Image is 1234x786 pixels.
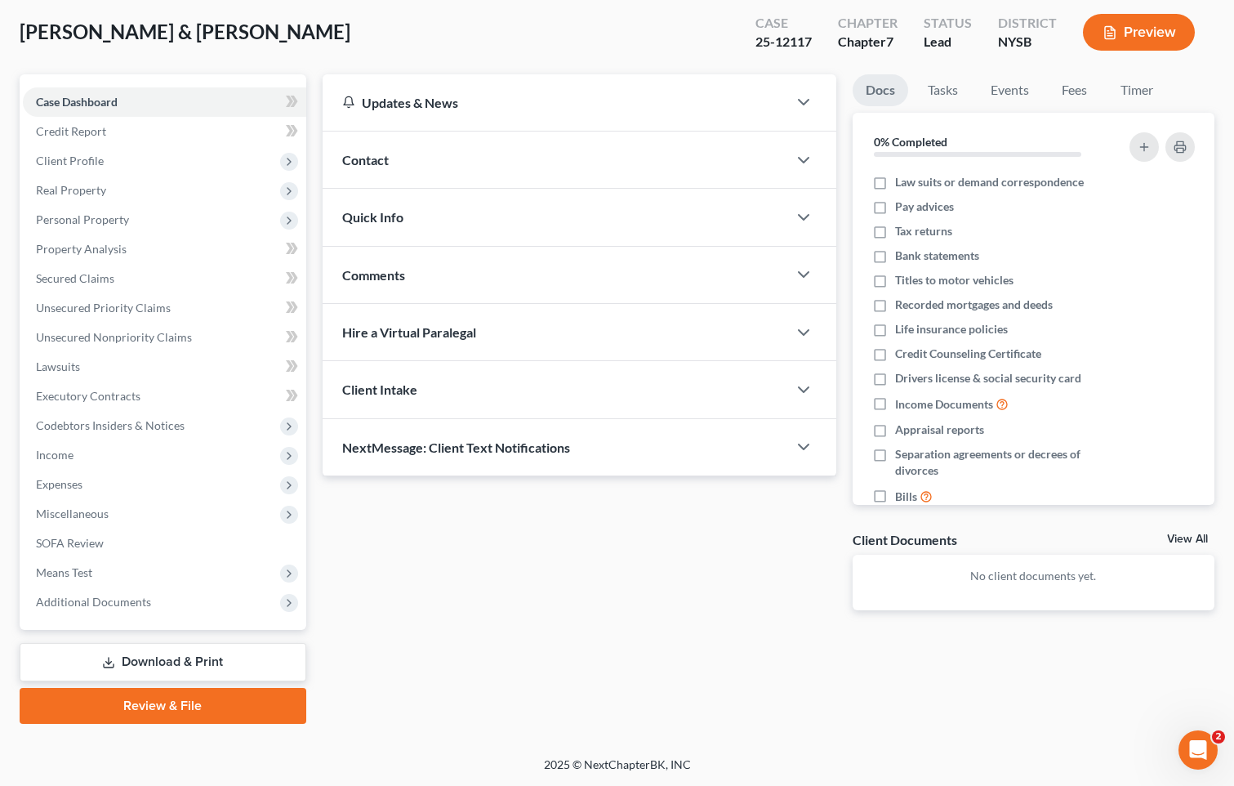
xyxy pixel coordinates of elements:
strong: 0% Completed [874,135,947,149]
span: Client Intake [342,382,417,397]
button: Preview [1083,14,1195,51]
span: Life insurance policies [895,321,1008,337]
a: Unsecured Priority Claims [23,293,306,323]
span: Unsecured Priority Claims [36,301,171,315]
span: Separation agreements or decrees of divorces [895,446,1111,479]
a: Download & Print [20,643,306,681]
div: Lead [924,33,972,51]
span: Additional Documents [36,595,151,609]
span: Real Property [36,183,106,197]
span: Client Profile [36,154,104,167]
span: Drivers license & social security card [895,370,1081,386]
span: Personal Property [36,212,129,226]
a: Fees [1049,74,1101,106]
span: Expenses [36,477,82,491]
span: Income [36,448,74,462]
span: Law suits or demand correspondence [895,174,1084,190]
div: Chapter [838,33,898,51]
span: 7 [886,33,893,49]
span: Miscellaneous [36,507,109,520]
a: Case Dashboard [23,87,306,117]
span: Contact [342,152,389,167]
a: Secured Claims [23,264,306,293]
span: Income Documents [895,396,993,413]
div: 25-12117 [755,33,812,51]
div: Client Documents [853,531,957,548]
div: 2025 © NextChapterBK, INC [152,757,1083,786]
span: Credit Counseling Certificate [895,346,1041,362]
span: Executory Contracts [36,389,140,403]
a: Review & File [20,688,306,724]
a: View All [1167,534,1208,545]
span: Recorded mortgages and deeds [895,297,1053,313]
a: Lawsuits [23,352,306,382]
a: Unsecured Nonpriority Claims [23,323,306,352]
span: Bills [895,489,917,505]
div: District [998,14,1057,33]
span: Secured Claims [36,271,114,285]
span: Pay advices [895,199,954,215]
span: [PERSON_NAME] & [PERSON_NAME] [20,20,350,43]
a: SOFA Review [23,529,306,558]
a: Docs [853,74,908,106]
a: Tasks [915,74,971,106]
span: SOFA Review [36,536,104,550]
span: Tax returns [895,223,952,239]
a: Timer [1107,74,1166,106]
span: Credit Report [36,124,106,138]
span: NextMessage: Client Text Notifications [342,440,570,455]
span: Bank statements [895,248,979,264]
span: Property Analysis [36,242,127,256]
div: Updates & News [342,94,768,111]
div: NYSB [998,33,1057,51]
span: Lawsuits [36,360,80,373]
span: Appraisal reports [895,422,984,438]
div: Chapter [838,14,898,33]
a: Events [978,74,1042,106]
a: Executory Contracts [23,382,306,411]
p: No client documents yet. [866,568,1201,584]
div: Status [924,14,972,33]
span: Means Test [36,565,92,579]
span: 2 [1212,730,1225,744]
span: Hire a Virtual Paralegal [342,324,476,340]
a: Credit Report [23,117,306,146]
span: Titles to motor vehicles [895,272,1013,288]
span: Unsecured Nonpriority Claims [36,330,192,344]
div: Case [755,14,812,33]
span: Comments [342,267,405,283]
iframe: Intercom live chat [1178,730,1218,770]
span: Codebtors Insiders & Notices [36,418,185,432]
span: Case Dashboard [36,95,118,109]
a: Property Analysis [23,234,306,264]
span: Quick Info [342,209,403,225]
